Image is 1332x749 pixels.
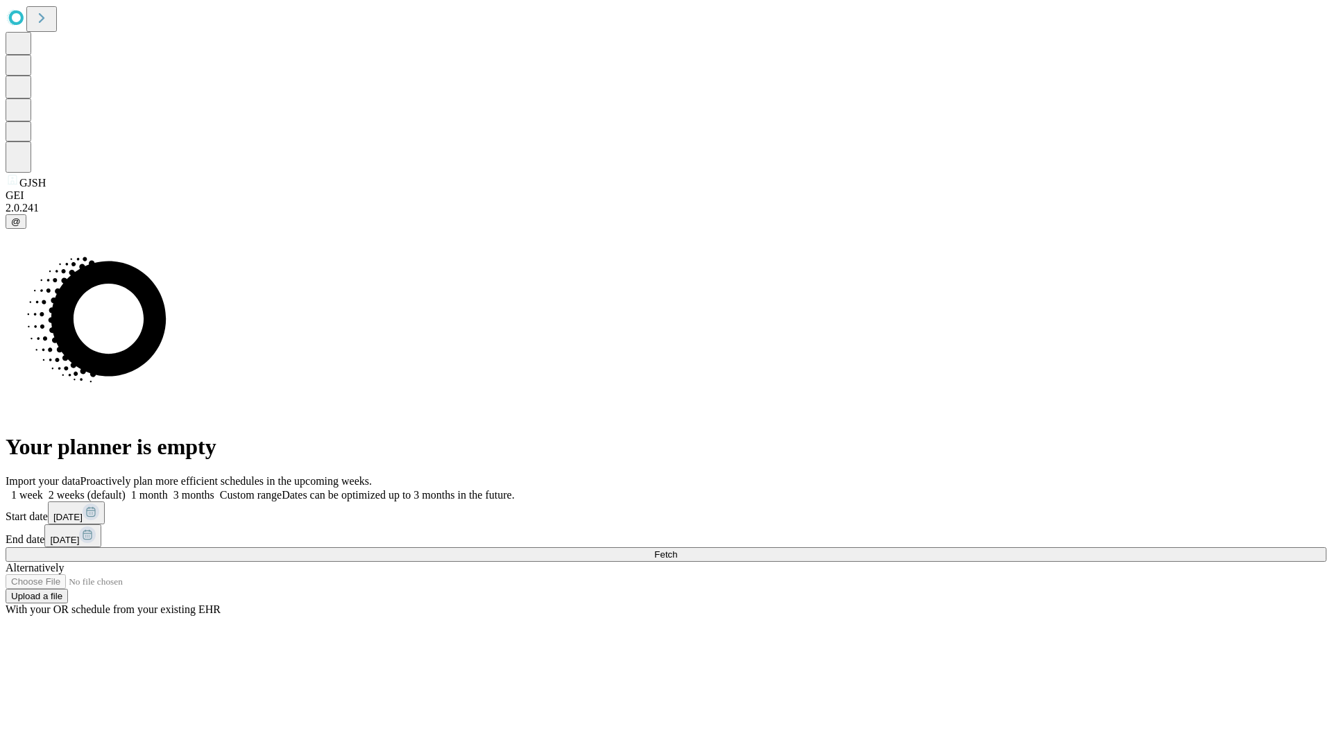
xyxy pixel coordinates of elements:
div: GEI [6,189,1326,202]
span: 1 week [11,489,43,501]
h1: Your planner is empty [6,434,1326,460]
span: [DATE] [53,512,83,522]
span: 1 month [131,489,168,501]
span: With your OR schedule from your existing EHR [6,603,221,615]
span: Custom range [220,489,282,501]
div: 2.0.241 [6,202,1326,214]
button: Fetch [6,547,1326,562]
span: Fetch [654,549,677,560]
button: [DATE] [44,524,101,547]
span: GJSH [19,177,46,189]
button: [DATE] [48,501,105,524]
span: 3 months [173,489,214,501]
span: Alternatively [6,562,64,574]
span: @ [11,216,21,227]
span: Import your data [6,475,80,487]
span: [DATE] [50,535,79,545]
div: Start date [6,501,1326,524]
span: Dates can be optimized up to 3 months in the future. [282,489,514,501]
button: @ [6,214,26,229]
span: Proactively plan more efficient schedules in the upcoming weeks. [80,475,372,487]
span: 2 weeks (default) [49,489,126,501]
div: End date [6,524,1326,547]
button: Upload a file [6,589,68,603]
